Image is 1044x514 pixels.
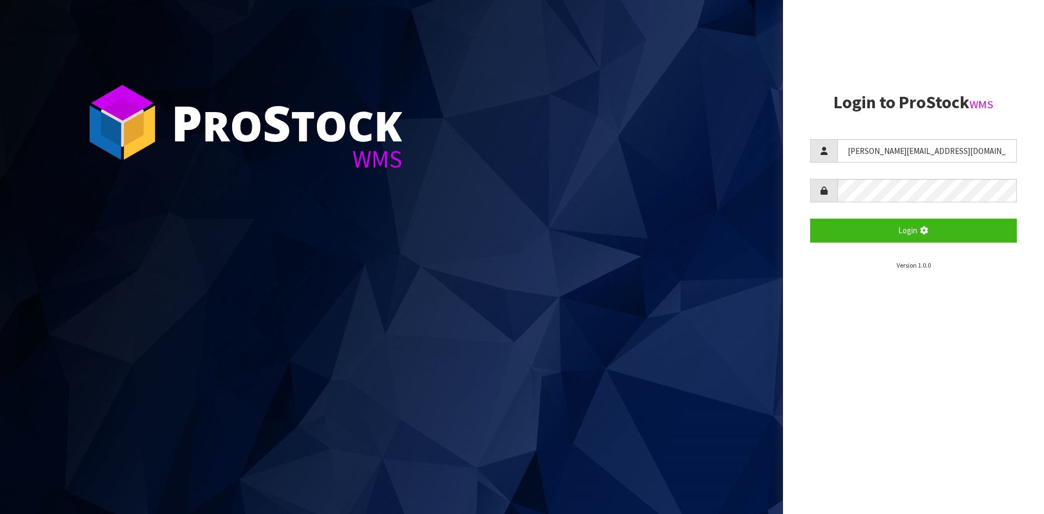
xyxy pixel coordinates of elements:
div: ro tock [171,98,402,147]
small: Version 1.0.0 [897,261,931,269]
span: P [171,89,202,156]
small: WMS [970,97,993,112]
button: Login [810,219,1017,242]
input: Username [837,139,1017,163]
span: S [263,89,291,156]
img: ProStock Cube [82,82,163,163]
div: WMS [171,147,402,171]
h2: Login to ProStock [810,93,1017,112]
